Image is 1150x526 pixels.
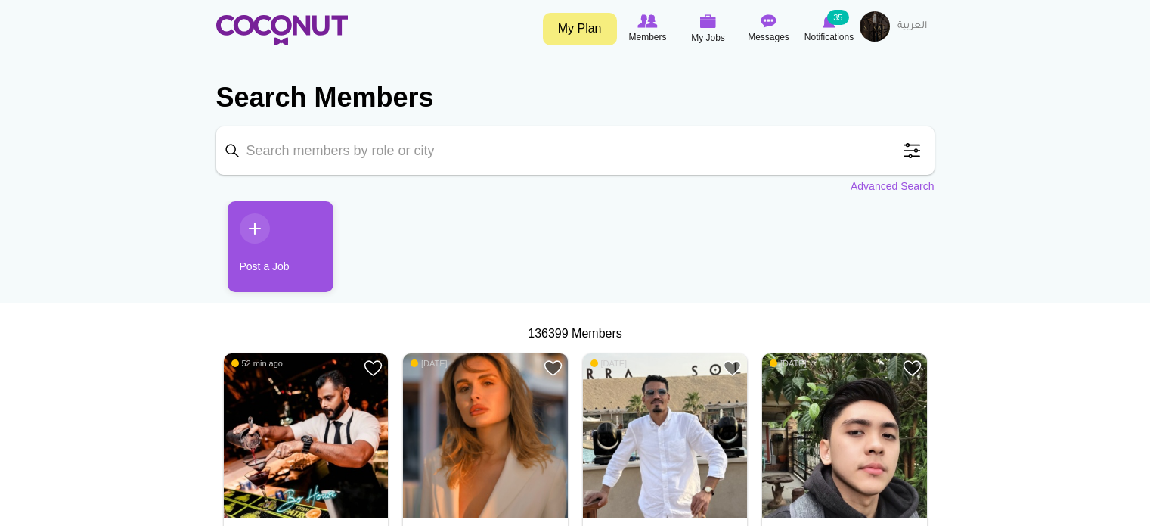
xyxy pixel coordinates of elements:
a: العربية [890,11,935,42]
span: Members [628,30,666,45]
img: My Jobs [700,14,717,28]
img: Messages [761,14,776,28]
a: Browse Members Members [618,11,678,46]
span: [DATE] [770,358,807,369]
small: 35 [827,10,848,25]
a: Add to Favourites [903,359,922,378]
a: Add to Favourites [364,359,383,378]
span: 52 min ago [231,358,283,369]
img: Home [216,15,348,45]
h2: Search Members [216,79,935,116]
span: My Jobs [691,30,725,45]
img: Browse Members [637,14,657,28]
a: Add to Favourites [723,359,742,378]
li: 1 / 1 [216,201,322,303]
span: [DATE] [590,358,628,369]
a: Post a Job [228,201,333,292]
a: Add to Favourites [544,359,563,378]
span: Notifications [804,30,854,45]
img: Notifications [823,14,835,28]
a: My Jobs My Jobs [678,11,739,47]
a: Messages Messages [739,11,799,46]
a: Advanced Search [851,179,935,194]
input: Search members by role or city [216,126,935,175]
a: Notifications Notifications 35 [799,11,860,46]
div: 136399 Members [216,325,935,343]
a: My Plan [543,13,617,45]
span: Messages [748,30,789,45]
span: [DATE] [411,358,448,369]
